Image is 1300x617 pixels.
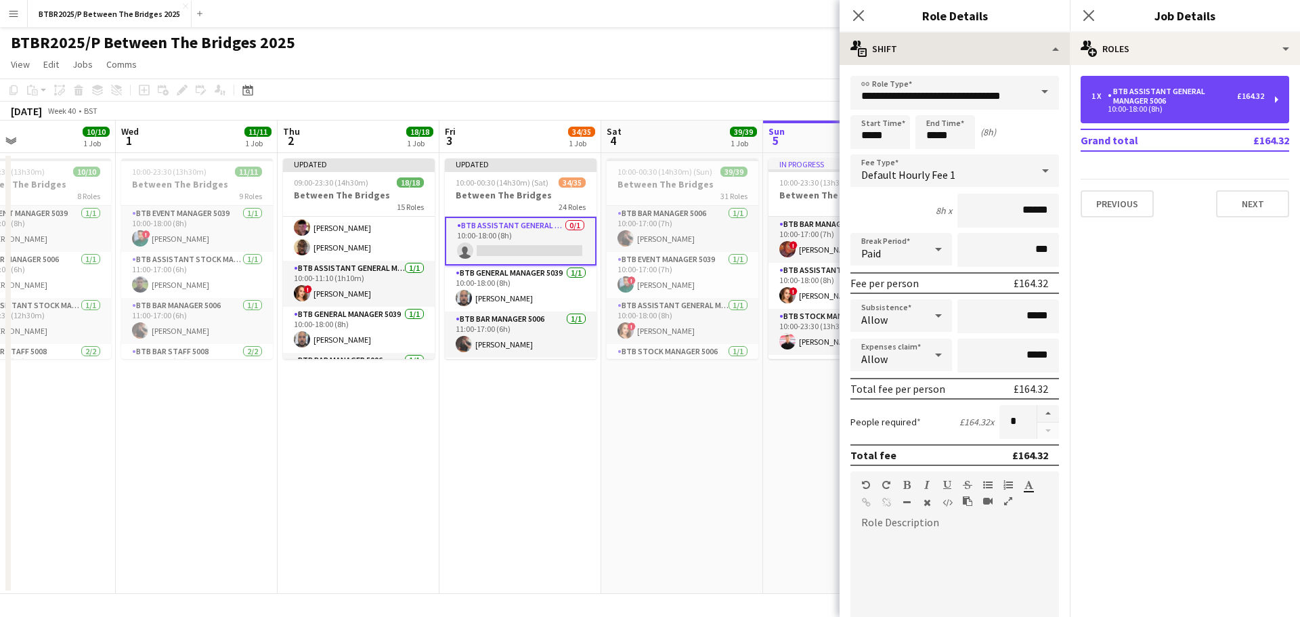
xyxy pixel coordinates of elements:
button: Text Color [1024,480,1033,490]
button: Clear Formatting [922,497,932,508]
div: Total fee per person [850,382,945,396]
app-card-role: BTB General Manager 50391/110:00-18:00 (8h)[PERSON_NAME] [283,307,435,353]
span: Allow [861,352,888,366]
span: ! [628,276,636,284]
div: Total fee [850,448,896,462]
div: 1 Job [83,138,109,148]
div: 8h x [936,205,952,217]
div: 1 x [1091,91,1108,101]
button: Undo [861,480,871,490]
span: 34/35 [559,177,586,188]
button: Horizontal Line [902,497,911,508]
app-job-card: 10:00-23:30 (13h30m)11/11Between The Bridges9 RolesBTB Event Manager 50391/110:00-18:00 (8h)![PER... [121,158,273,359]
span: Edit [43,58,59,70]
app-card-role: BTB General Manager 50391/110:00-18:00 (8h)[PERSON_NAME] [445,265,597,312]
button: Paste as plain text [963,496,972,507]
span: Comms [106,58,137,70]
app-card-role: BTB Stock Manager 50061/110:00-18:00 (8h) [607,344,758,390]
app-card-role: BTB Bar Staff 50082/211:30-17:30 (6h) [121,344,273,414]
h3: Between The Bridges [607,178,758,190]
button: Strikethrough [963,480,972,490]
app-card-role: BTB Assistant General Manager 50061/110:00-18:00 (8h)![PERSON_NAME] [607,298,758,344]
app-job-card: Updated09:00-23:30 (14h30m)18/18Between The Bridges15 RolesBTB Senior Stock Manager 50061/109:00-... [283,158,435,359]
app-card-role: BTB Bar Staff 50084/4 [768,355,920,460]
div: £164.32 [1012,448,1048,462]
div: In progress10:00-23:30 (13h30m)13/13Between The Bridges9 RolesBTB Bar Manager 50061/110:00-17:00 ... [768,158,920,359]
span: Sun [768,125,785,137]
td: Grand total [1081,129,1209,151]
div: Shift [840,33,1070,65]
span: ! [789,287,798,295]
div: (8h) [980,126,996,138]
app-card-role: BTB Event Manager 50391/110:00-18:00 (8h)![PERSON_NAME] [121,206,273,252]
div: 1 Job [731,138,756,148]
div: £164.32 [1014,276,1048,290]
button: Underline [942,480,952,490]
app-card-role: BTB Event Manager 50391/110:00-17:00 (7h)![PERSON_NAME] [607,252,758,298]
span: 10:00-00:30 (14h30m) (Sat) [456,177,548,188]
div: BST [84,106,97,116]
button: Fullscreen [1003,496,1013,507]
span: Jobs [72,58,93,70]
h1: BTBR2025/P Between The Bridges 2025 [11,33,295,53]
span: 9 Roles [239,191,262,201]
a: Comms [101,56,142,73]
app-card-role: BTB Bar Manager 50061/110:00-17:00 (7h)[PERSON_NAME] [607,206,758,252]
span: 5 [766,133,785,148]
app-card-role: BTB Assistant General Manager 50061/110:00-18:00 (8h)![PERSON_NAME] [768,263,920,309]
app-card-role: BTB Bar Manager 50061/111:00-17:00 (6h)[PERSON_NAME] [121,298,273,344]
span: 2 [281,133,300,148]
app-job-card: 10:00-00:30 (14h30m) (Sun)39/39Between The Bridges31 RolesBTB Bar Manager 50061/110:00-17:00 (7h)... [607,158,758,359]
span: ! [142,230,150,238]
div: Roles [1070,33,1300,65]
div: 1 Job [407,138,433,148]
span: ! [628,322,636,331]
div: Updated10:00-00:30 (14h30m) (Sat)34/35Between The Bridges24 RolesBTB Assistant General Manager 50... [445,158,597,359]
span: Sat [607,125,622,137]
h3: Between The Bridges [445,189,597,201]
app-card-role: BTB Assistant General Manager 50061/110:00-11:10 (1h10m)![PERSON_NAME] [283,261,435,307]
button: HTML Code [942,497,952,508]
label: People required [850,416,921,428]
span: 39/39 [730,127,757,137]
span: 11/11 [235,167,262,177]
div: BTB Assistant General Manager 5006 [1108,87,1237,106]
span: 18/18 [406,127,433,137]
button: Redo [882,480,891,490]
span: 10:00-00:30 (14h30m) (Sun) [617,167,712,177]
span: 10:00-23:30 (13h30m) [132,167,207,177]
button: Previous [1081,190,1154,217]
button: Next [1216,190,1289,217]
span: 8 Roles [77,191,100,201]
a: View [5,56,35,73]
button: Bold [902,480,911,490]
span: 24 Roles [559,202,586,212]
span: ! [789,241,798,249]
span: Wed [121,125,139,137]
span: 15 Roles [397,202,424,212]
span: 3 [443,133,456,148]
a: Edit [38,56,64,73]
button: Italic [922,480,932,490]
app-card-role: BTB Bar Manager 50061/111:00-17:00 (6h)[PERSON_NAME] [445,312,597,358]
span: Default Hourly Fee 1 [861,168,955,182]
div: £164.32 [1237,91,1264,101]
span: 09:00-23:30 (14h30m) [294,177,368,188]
div: 1 Job [569,138,594,148]
button: BTBR2025/P Between The Bridges 2025 [28,1,192,27]
span: 39/39 [720,167,747,177]
span: 10/10 [83,127,110,137]
span: ! [304,285,312,293]
h3: Role Details [840,7,1070,24]
button: Insert video [983,496,993,507]
app-card-role: BTB Assistant General Manager 50060/110:00-18:00 (8h) [445,217,597,265]
span: Paid [861,247,881,260]
span: Thu [283,125,300,137]
h3: Between The Bridges [283,189,435,201]
span: Week 40 [45,106,79,116]
app-card-role: BTB Stock Manager 50061/110:00-23:30 (13h30m)[PERSON_NAME] [768,309,920,355]
a: Jobs [67,56,98,73]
